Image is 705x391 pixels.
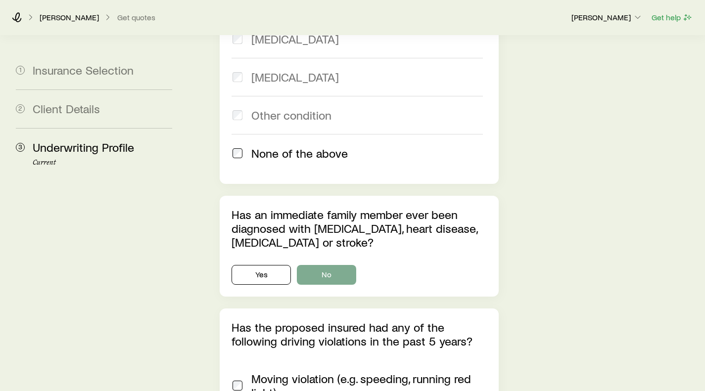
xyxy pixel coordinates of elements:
[651,12,693,23] button: Get help
[232,320,486,348] p: Has the proposed insured had any of the following driving violations in the past 5 years?
[233,381,242,391] input: Moving violation (e.g. speeding, running red light)
[232,265,291,285] button: Yes
[33,63,134,77] span: Insurance Selection
[251,146,348,160] span: None of the above
[251,70,339,84] span: [MEDICAL_DATA]
[571,12,643,24] button: [PERSON_NAME]
[233,72,242,82] input: [MEDICAL_DATA]
[33,140,134,154] span: Underwriting Profile
[571,12,643,22] p: [PERSON_NAME]
[16,104,25,113] span: 2
[33,101,100,116] span: Client Details
[232,208,486,249] p: Has an immediate family member ever been diagnosed with [MEDICAL_DATA], heart disease, [MEDICAL_D...
[233,148,242,158] input: None of the above
[233,110,242,120] input: Other condition
[16,143,25,152] span: 3
[233,34,242,44] input: [MEDICAL_DATA]
[16,66,25,75] span: 1
[297,265,356,285] button: No
[33,159,172,167] p: Current
[251,32,339,46] span: [MEDICAL_DATA]
[251,108,331,122] span: Other condition
[117,13,156,22] button: Get quotes
[40,12,99,22] p: [PERSON_NAME]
